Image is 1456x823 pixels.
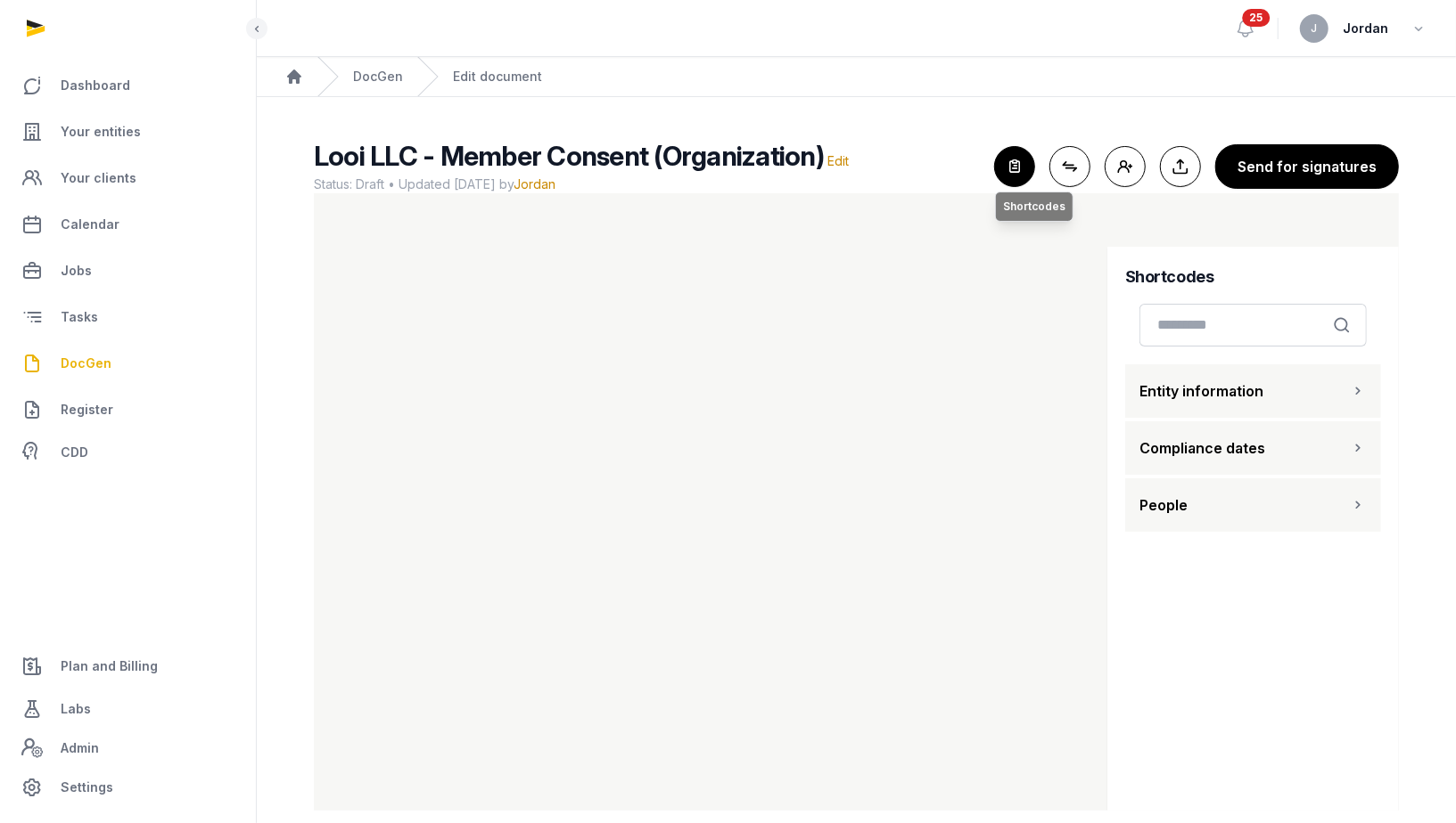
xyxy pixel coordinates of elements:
[61,167,136,189] span: Your clients
[453,68,542,86] div: Edit document
[827,153,849,168] span: Edit
[14,766,242,809] a: Settings
[61,737,99,759] span: Admin
[1312,23,1318,34] span: J
[14,388,242,431] a: Register
[61,306,98,328] span: Tasks
[1215,144,1399,189] button: Send for signatures
[61,260,92,281] span: Jobs
[1125,478,1381,532] button: People
[14,435,242,470] a: CDD
[61,399,113,420] span: Register
[61,656,158,677] span: Plan and Billing
[14,688,242,730] a: Labs
[14,203,242,246] a: Calendar
[14,110,242,153] a: Your entities
[1125,364,1381,418] button: Entity information
[1003,200,1065,214] span: Shortcodes
[14,296,242,338] a: Tasks
[14,249,242,292] a: Jobs
[61,698,91,720] span: Labs
[1125,421,1381,475] button: Compliance dates
[61,442,88,463] span: CDD
[257,57,1456,97] nav: Breadcrumb
[61,777,113,798] span: Settings
[314,175,980,193] span: Status: Draft • Updated [DATE] by
[1139,380,1263,402] span: Entity information
[61,75,130,96] span: Dashboard
[14,730,242,766] a: Admin
[353,68,403,86] a: DocGen
[994,146,1035,187] button: Shortcodes
[14,342,242,385] a: DocGen
[1139,437,1265,459] span: Compliance dates
[61,121,141,143] span: Your entities
[1125,265,1381,289] h4: Shortcodes
[61,353,111,374] span: DocGen
[14,157,242,200] a: Your clients
[314,140,824,172] span: Looi LLC - Member Consent (Organization)
[1343,18,1388,39] span: Jordan
[14,645,242,688] a: Plan and Billing
[1300,14,1328,43] button: J
[514,176,555,191] span: Jordan
[1243,9,1271,27] span: 25
[61,214,119,235] span: Calendar
[14,64,242,107] a: Dashboard
[1139,494,1188,516] span: People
